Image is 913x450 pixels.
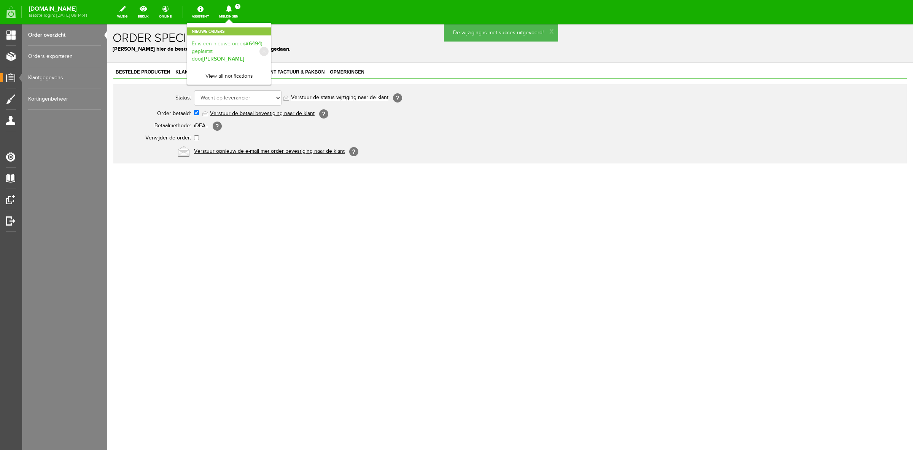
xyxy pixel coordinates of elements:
b: #6494 [245,40,261,47]
a: Order status [112,43,152,54]
a: Verstuur de betaal bevestiging naar de klant [103,86,207,92]
h1: Order specificaties [5,7,800,21]
th: Verwijder de order: [11,108,87,120]
span: [?] [212,85,221,94]
a: Klantgegevens [66,43,111,54]
a: Assistent [187,4,213,21]
p: [PERSON_NAME] hier de bestellingen die via de webwinkel zijn gedaan. [5,21,800,29]
a: Order overzicht [28,24,101,46]
span: [?] [286,69,295,78]
th: Betaalmethode: [11,96,87,108]
span: [?] [242,123,251,132]
a: View all notifications [192,68,266,80]
b: [PERSON_NAME] [202,56,244,62]
span: iDEAL [87,98,101,104]
a: wijzig [113,4,132,21]
a: Orders exporteren [28,46,101,67]
span: [?] [105,97,115,106]
a: Kortingenbeheer [28,88,101,110]
span: Order status [112,45,152,50]
span: Print factuur & pakbon [153,45,220,50]
a: Meldingen1 Nieuwe ordersEr is een nieuwe order(#6494) geplaatst door[PERSON_NAME]View all notific... [215,4,243,21]
h2: Nieuwe orders [187,27,271,35]
a: Bestelde producten [6,43,65,54]
span: 1 [235,4,240,9]
span: Bestelde producten [6,45,65,50]
span: Klantgegevens [66,45,111,50]
strong: [DOMAIN_NAME] [29,7,87,11]
a: Print factuur & pakbon [153,43,220,54]
a: Verstuur opnieuw de e-mail met order bevestiging naar de klant [87,124,237,130]
a: Opmerkingen [220,43,259,54]
span: Opmerkingen [220,45,259,50]
a: x [442,3,446,10]
a: Verstuur de status wijziging naar de klant [184,70,281,77]
th: Order betaald: [11,83,87,96]
span: laatste login: [DATE] 09:14:41 [29,13,87,18]
a: Er is een nieuwe order(#6494) geplaatst door[PERSON_NAME] [192,40,266,63]
p: De wijziging is met succes uitgevoerd! [346,5,442,13]
a: online [154,4,176,21]
a: Klantgegevens [28,67,101,88]
th: Status: [11,64,87,83]
a: bekijk [133,4,153,21]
